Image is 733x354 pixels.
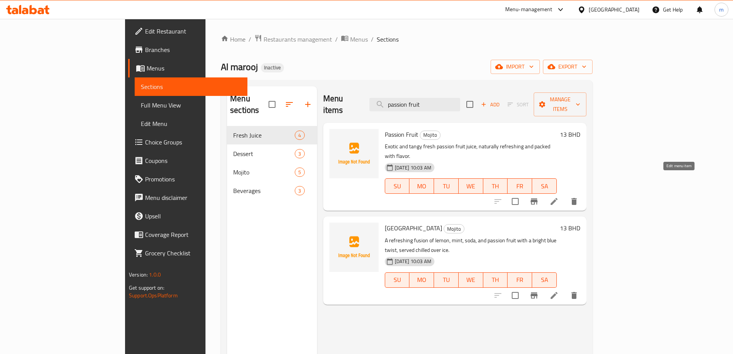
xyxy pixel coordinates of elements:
button: SA [532,178,557,194]
div: [GEOGRAPHIC_DATA] [589,5,639,14]
button: TH [483,178,508,194]
button: FR [508,178,532,194]
a: Restaurants management [254,34,332,44]
span: export [549,62,586,72]
a: Edit menu item [549,291,559,300]
span: FR [511,274,529,285]
div: Menu-management [505,5,553,14]
span: Choice Groups [145,138,241,147]
span: Mojito [420,131,440,139]
span: Sort sections [280,95,299,114]
span: m [719,5,724,14]
span: Add [480,100,501,109]
div: items [295,168,304,177]
span: TU [437,274,456,285]
a: Support.OpsPlatform [129,290,178,300]
input: search [369,98,460,111]
span: Full Menu View [141,101,241,110]
span: Add item [478,99,503,111]
span: Manage items [540,95,580,114]
button: TH [483,272,508,288]
span: Select section [462,96,478,112]
h6: 13 BHD [560,129,580,140]
a: Full Menu View [135,96,247,114]
span: TH [486,274,505,285]
a: Coverage Report [128,225,247,244]
span: 5 [295,169,304,176]
span: import [497,62,534,72]
span: Sections [141,82,241,91]
nav: breadcrumb [221,34,593,44]
div: Mojito [444,224,464,233]
div: Beverages3 [227,181,317,200]
span: Upsell [145,211,241,221]
span: SA [535,181,554,192]
p: Exotic and tangy fresh passion fruit juice, naturally refreshing and packed with flavor. [385,142,557,161]
button: Manage items [534,92,586,116]
span: Select to update [507,193,523,210]
span: Coverage Report [145,230,241,239]
a: Promotions [128,170,247,188]
a: Edit Restaurant [128,22,247,40]
div: Dessert3 [227,144,317,163]
button: MO [409,272,434,288]
span: SA [535,274,554,285]
span: Select all sections [264,96,280,112]
span: Menu disclaimer [145,193,241,202]
span: Passion Fruit [385,129,418,140]
span: SU [388,181,407,192]
span: Get support on: [129,283,164,293]
button: TU [434,272,459,288]
a: Upsell [128,207,247,225]
span: Grocery Checklist [145,248,241,258]
span: TH [486,181,505,192]
button: Branch-specific-item [525,286,543,305]
span: MO [412,274,431,285]
span: Restaurants management [264,35,332,44]
a: Menus [341,34,368,44]
button: export [543,60,593,74]
h2: Menu sections [230,93,268,116]
span: FR [511,181,529,192]
a: Branches [128,40,247,59]
span: Dessert [233,149,295,158]
span: SU [388,274,407,285]
span: Menus [350,35,368,44]
li: / [335,35,338,44]
span: [GEOGRAPHIC_DATA] [385,222,442,234]
button: import [491,60,540,74]
button: Add section [299,95,317,114]
span: Select section first [503,99,534,111]
span: WE [462,274,480,285]
span: Beverages [233,186,295,195]
div: Mojito [420,131,441,140]
span: MO [412,181,431,192]
span: Mojito [233,168,295,177]
p: A refreshing fusion of lemon, mint, soda, and passion fruit with a bright blue twist, served chil... [385,236,557,255]
span: Promotions [145,174,241,184]
span: 3 [295,150,304,158]
span: TU [437,181,456,192]
div: Inactive [261,63,284,72]
button: delete [565,192,583,211]
a: Menu disclaimer [128,188,247,207]
span: 3 [295,187,304,195]
a: Coupons [128,151,247,170]
button: SU [385,178,410,194]
h2: Menu items [323,93,361,116]
nav: Menu sections [227,123,317,203]
img: Blue Lagoon [329,223,379,272]
span: Sections [377,35,399,44]
button: Add [478,99,503,111]
div: Fresh Juice4 [227,126,317,144]
span: Menus [147,64,241,73]
div: items [295,186,304,195]
a: Choice Groups [128,133,247,151]
div: Mojito5 [227,163,317,181]
span: WE [462,181,480,192]
span: Select to update [507,287,523,304]
img: Passion Fruit [329,129,379,178]
a: Edit Menu [135,114,247,133]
